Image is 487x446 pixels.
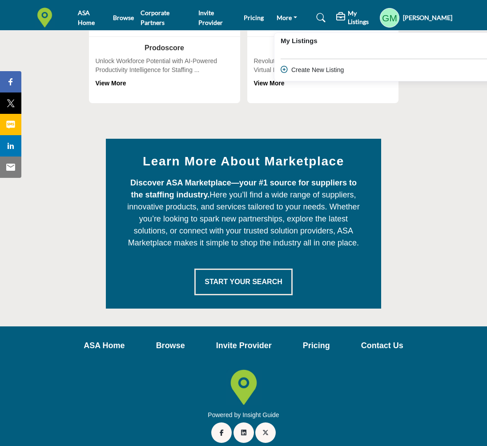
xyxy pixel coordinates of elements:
[403,13,452,22] h5: [PERSON_NAME]
[127,178,359,247] span: Here you’ll find a wide range of suppliers, innovative products, and services tailored to your ne...
[348,9,375,25] h5: My Listings
[35,8,59,28] img: Site Logo
[208,411,279,418] a: Powered by Insight Guide
[156,340,185,352] a: Browse
[308,11,331,25] a: Search
[96,57,233,96] div: Unlock Workforce Potential with AI-Powered Productivity Intelligence for Staffing ...
[216,340,272,352] a: Invite Provider
[233,422,254,443] a: LinkedIn Link
[303,340,330,352] a: Pricing
[96,80,126,87] a: View More
[84,340,125,352] a: ASA Home
[254,80,285,87] a: View More
[205,278,282,285] span: Start Your Search
[244,14,264,21] a: Pricing
[336,9,375,25] div: My Listings
[361,340,403,352] a: Contact Us
[380,8,399,28] button: Show hide supplier dropdown
[141,9,169,26] a: Corporate Partners
[255,422,276,443] a: Twitter Link
[226,370,262,405] img: No Site Logo
[254,57,392,96] div: Revolutionize Recruitment with AI-Powered Virtual Recruiters for Enhanced Business...
[198,9,223,26] a: Invite Provider
[211,422,232,443] a: Facebook Link
[113,14,134,21] a: Browse
[145,44,184,52] a: Prodoscore
[78,9,95,26] a: ASA Home
[130,178,357,199] strong: Discover ASA Marketplace—your #1 source for suppliers to the staffing industry.
[270,12,303,24] a: More
[194,269,293,295] button: Start Your Search
[126,152,361,171] h2: Learn More About Marketplace
[281,36,318,46] b: My Listings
